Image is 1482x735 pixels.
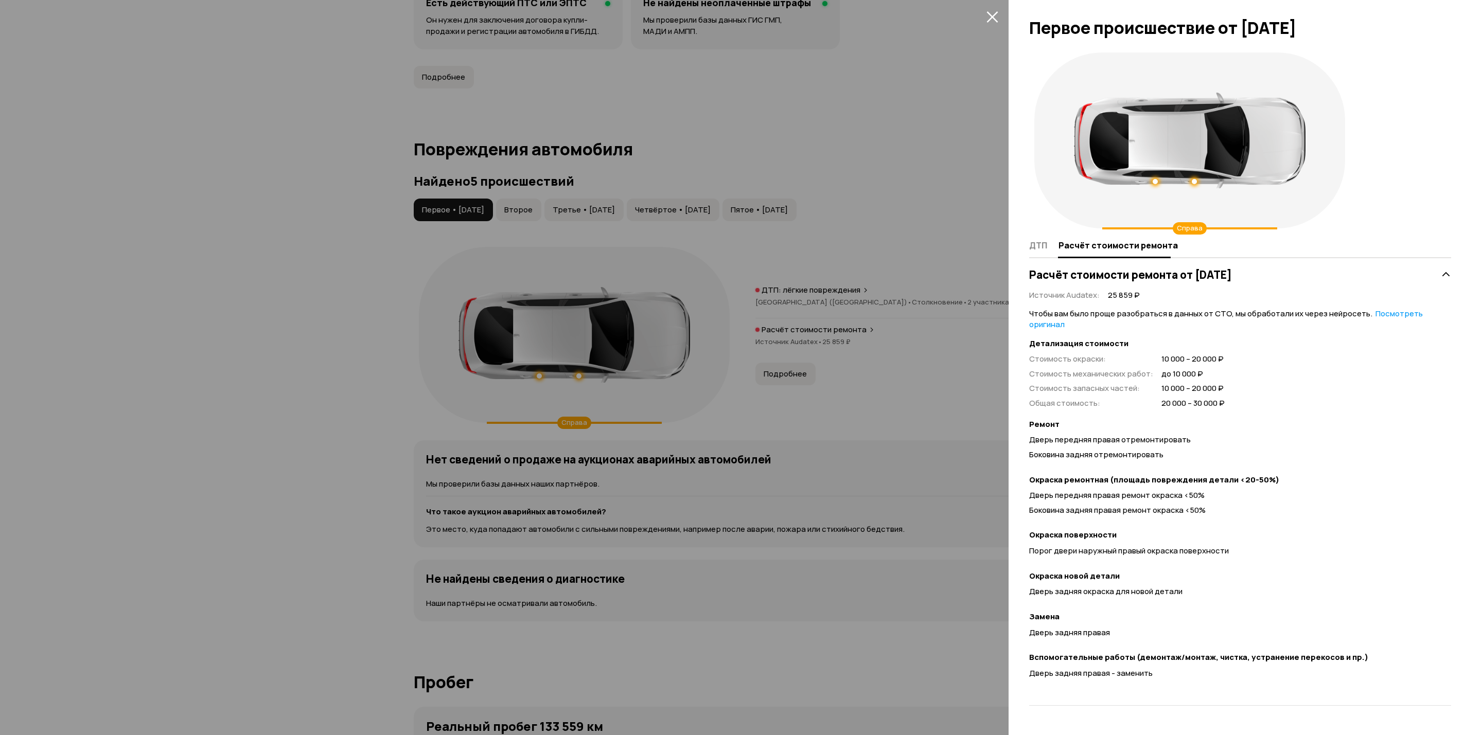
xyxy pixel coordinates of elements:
strong: Вспомогательные работы (демонтаж/монтаж, чистка, устранение перекосов и пр.) [1029,652,1451,663]
span: Чтобы вам было проще разобраться в данных от СТО, мы обработали их через нейросеть. [1029,308,1423,330]
span: 20 000 – 30 000 ₽ [1161,398,1225,409]
span: Общая стоимость : [1029,398,1100,408]
span: Дверь передняя правая отремонтировать [1029,434,1191,445]
span: 25 859 ₽ [1108,290,1140,301]
span: Расчёт стоимости ремонта [1058,240,1178,250]
span: 10 000 – 20 000 ₽ [1161,383,1225,394]
span: Стоимость окраски : [1029,353,1106,364]
span: ДТП [1029,240,1047,250]
div: Справа [1173,222,1207,235]
strong: Замена [1029,612,1451,622]
span: Стоимость механических работ : [1029,368,1153,379]
button: закрыть [984,8,1000,25]
strong: Ремонт [1029,419,1451,430]
span: Дверь задняя правая - заменить [1029,668,1153,678]
span: Боковина задняя правая ремонт окраска <50% [1029,505,1206,515]
span: Дверь задняя окраска для новой детали [1029,586,1183,597]
strong: Окраска поверхности [1029,530,1451,541]
a: Посмотреть оригинал [1029,308,1423,330]
span: Боковина задняя отремонтировать [1029,449,1163,460]
strong: Детализация стоимости [1029,338,1451,349]
span: Стоимость запасных частей : [1029,383,1140,393]
span: до 10 000 ₽ [1161,369,1225,380]
span: 10 000 – 20 000 ₽ [1161,354,1225,365]
span: Порог двери наружный правый окраска поверхности [1029,545,1229,556]
span: Дверь задняя правая [1029,627,1110,638]
h3: Расчёт стоимости ремонта от [DATE] [1029,268,1232,281]
span: Дверь передняя правая ремонт окраска <50% [1029,490,1205,500]
strong: Окраска новой детали [1029,571,1451,582]
span: Источник Audatex : [1029,290,1100,300]
strong: Окраска ремонтная (площадь повреждения детали <20-50%) [1029,475,1451,486]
